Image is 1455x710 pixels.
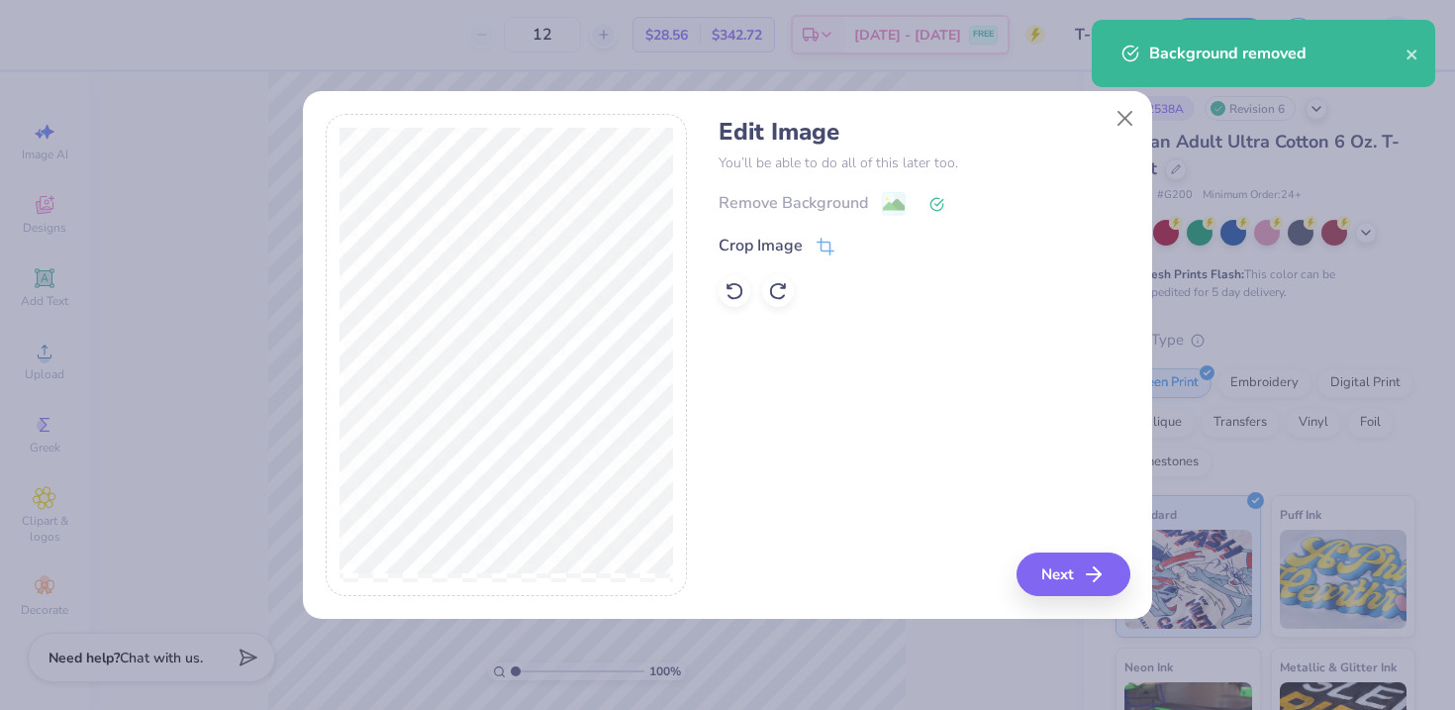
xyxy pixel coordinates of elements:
div: Crop Image [719,234,803,257]
h4: Edit Image [719,118,1129,147]
button: Close [1107,100,1144,138]
div: Background removed [1149,42,1406,65]
button: Next [1017,553,1130,596]
p: You’ll be able to do all of this later too. [719,152,1129,173]
button: close [1406,42,1419,65]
